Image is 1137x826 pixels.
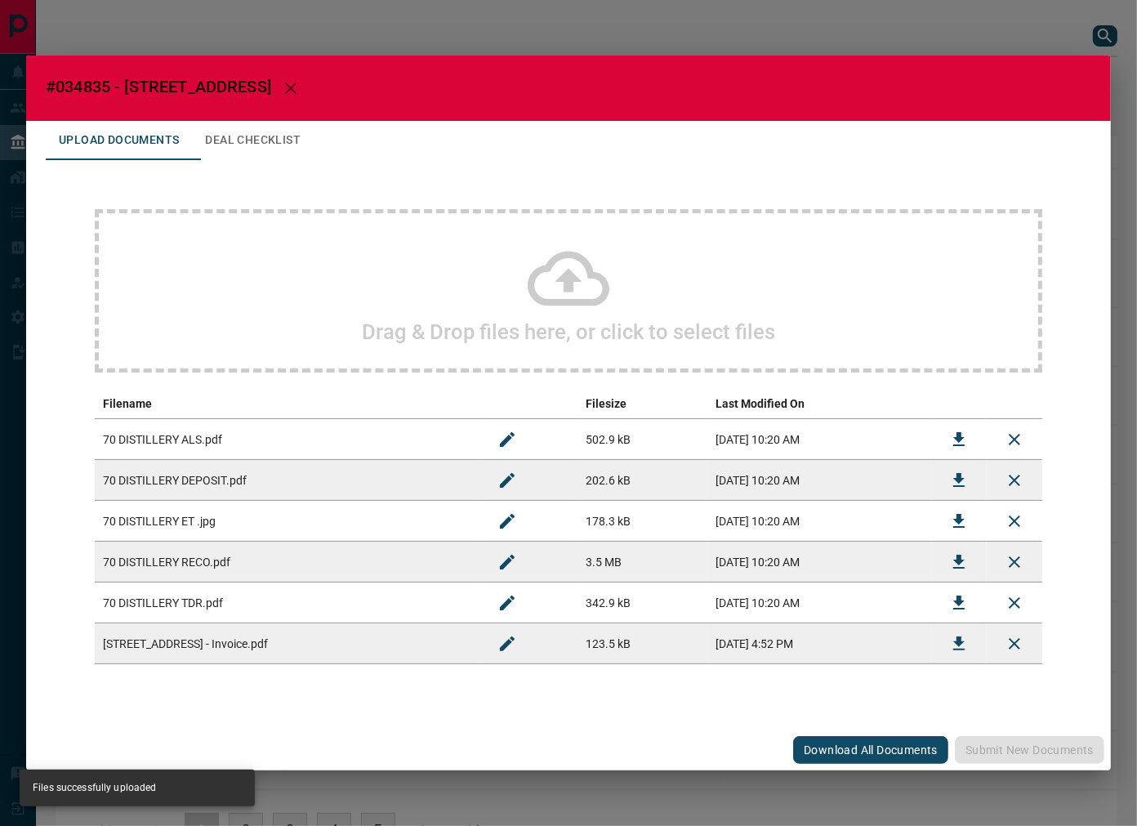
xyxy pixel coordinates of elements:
td: [STREET_ADDRESS] - Invoice.pdf [95,623,479,664]
button: Download [939,583,979,623]
td: 70 DISTILLERY ALS.pdf [95,419,479,460]
span: #034835 - [STREET_ADDRESS] [46,77,271,96]
td: 342.9 kB [577,583,707,623]
button: Remove File [995,461,1034,500]
button: Rename [488,542,527,582]
h2: Drag & Drop files here, or click to select files [362,319,775,344]
td: 178.3 kB [577,501,707,542]
button: Upload Documents [46,121,192,160]
button: Download [939,502,979,541]
td: 202.6 kB [577,460,707,501]
button: Rename [488,461,527,500]
button: Download [939,420,979,459]
button: Download [939,542,979,582]
td: [DATE] 10:20 AM [707,501,931,542]
button: Remove File [995,542,1034,582]
div: Files successfully uploaded [33,775,156,801]
td: [DATE] 10:20 AM [707,583,931,623]
th: Filename [95,389,479,419]
th: Last Modified On [707,389,931,419]
td: 70 DISTILLERY ET .jpg [95,501,479,542]
button: Rename [488,502,527,541]
td: 3.5 MB [577,542,707,583]
button: Download All Documents [793,736,948,764]
button: Download [939,461,979,500]
td: 70 DISTILLERY DEPOSIT.pdf [95,460,479,501]
button: Remove File [995,583,1034,623]
td: [DATE] 10:20 AM [707,460,931,501]
td: 70 DISTILLERY TDR.pdf [95,583,479,623]
th: download action column [931,389,987,419]
button: Remove File [995,624,1034,663]
td: 70 DISTILLERY RECO.pdf [95,542,479,583]
th: Filesize [577,389,707,419]
button: Download [939,624,979,663]
div: Drag & Drop files here, or click to select files [95,209,1042,373]
td: [DATE] 10:20 AM [707,542,931,583]
th: edit column [479,389,577,419]
button: Rename [488,420,527,459]
td: 502.9 kB [577,419,707,460]
td: 123.5 kB [577,623,707,664]
td: [DATE] 4:52 PM [707,623,931,664]
th: delete file action column [987,389,1042,419]
td: [DATE] 10:20 AM [707,419,931,460]
button: Deal Checklist [192,121,314,160]
button: Remove File [995,502,1034,541]
button: Remove File [995,420,1034,459]
button: Rename [488,624,527,663]
button: Rename [488,583,527,623]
